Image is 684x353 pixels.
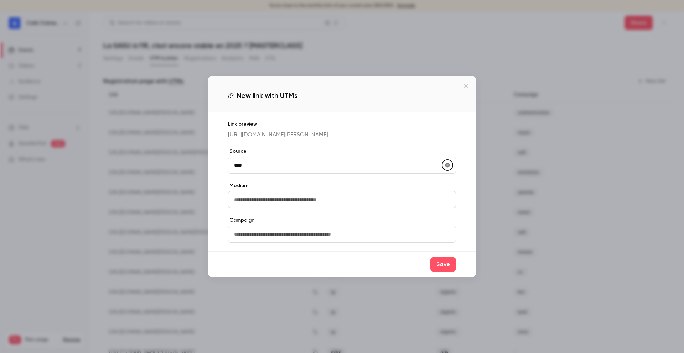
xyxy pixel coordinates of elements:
label: Medium [228,182,456,189]
p: [URL][DOMAIN_NAME][PERSON_NAME] [228,131,456,139]
p: Link preview [228,121,456,128]
button: utmSource [442,159,453,171]
label: Campaign [228,217,456,224]
button: Close [459,79,473,93]
span: New link with UTMs [237,90,297,101]
button: Save [430,257,456,272]
label: Source [228,148,456,155]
